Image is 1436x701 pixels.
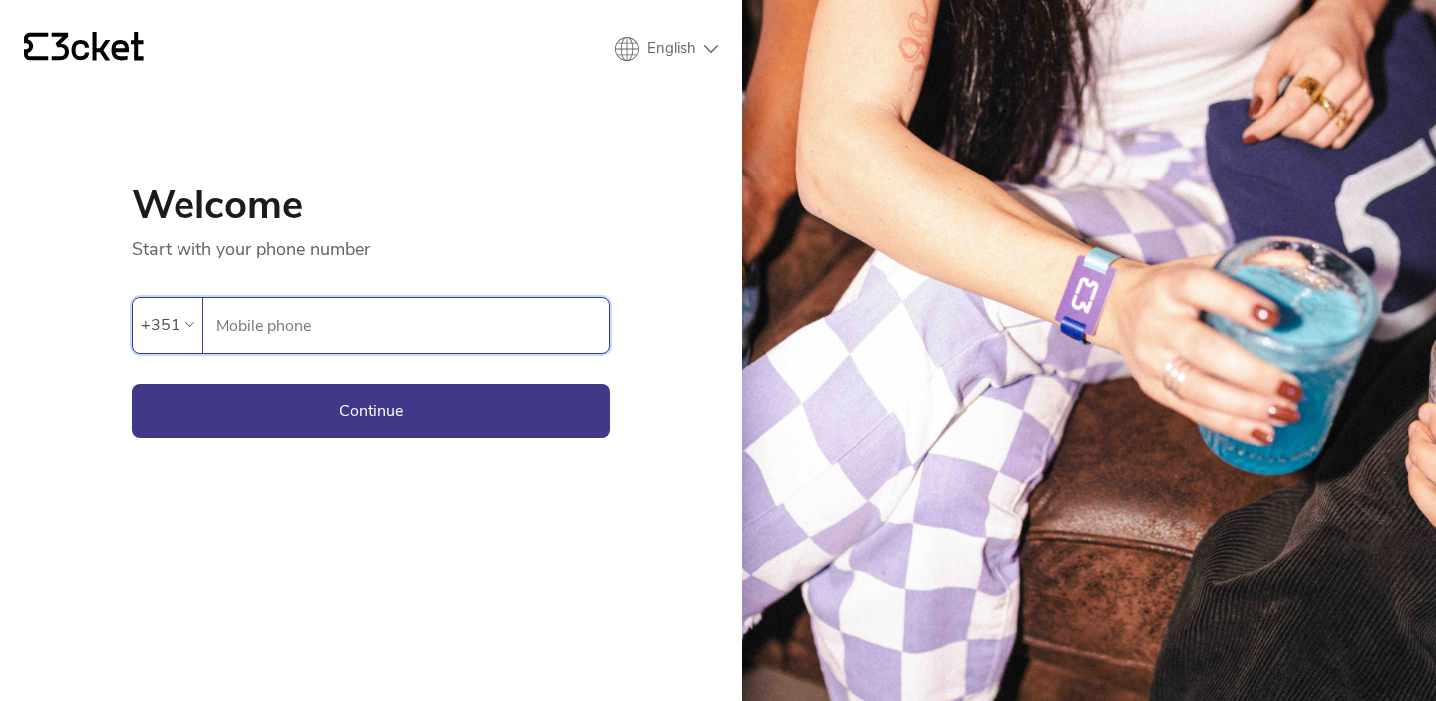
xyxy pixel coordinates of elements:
[203,298,609,354] label: Mobile phone
[215,298,609,353] input: Mobile phone
[24,32,144,66] a: {' '}
[132,225,610,261] p: Start with your phone number
[132,185,610,225] h1: Welcome
[132,384,610,438] button: Continue
[24,33,48,61] g: {' '}
[141,310,180,340] div: +351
